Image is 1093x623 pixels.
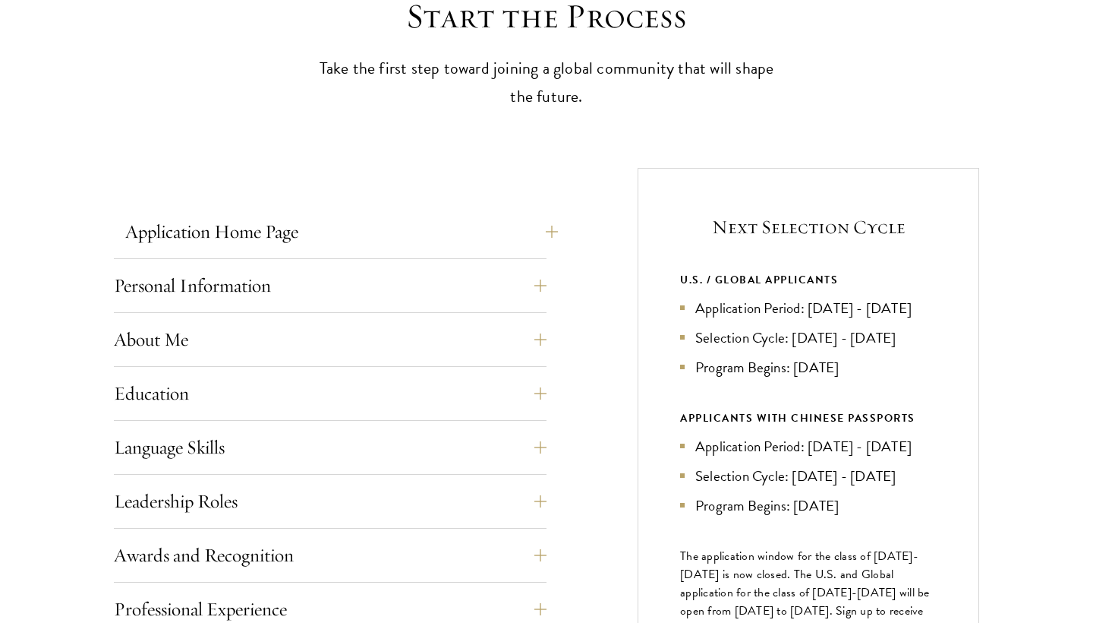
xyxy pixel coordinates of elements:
div: APPLICANTS WITH CHINESE PASSPORTS [680,409,937,428]
li: Application Period: [DATE] - [DATE] [680,435,937,457]
li: Selection Cycle: [DATE] - [DATE] [680,465,937,487]
button: Language Skills [114,429,546,466]
button: Personal Information [114,267,546,304]
li: Program Begins: [DATE] [680,356,937,378]
button: Awards and Recognition [114,537,546,574]
h5: Next Selection Cycle [680,214,937,240]
div: U.S. / GLOBAL APPLICANTS [680,270,937,289]
button: Leadership Roles [114,483,546,520]
li: Application Period: [DATE] - [DATE] [680,297,937,319]
button: About Me [114,321,546,358]
li: Selection Cycle: [DATE] - [DATE] [680,327,937,349]
p: Take the first step toward joining a global community that will shape the future. [311,55,782,111]
button: Education [114,375,546,412]
button: Application Home Page [125,213,558,250]
li: Program Begins: [DATE] [680,495,937,517]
